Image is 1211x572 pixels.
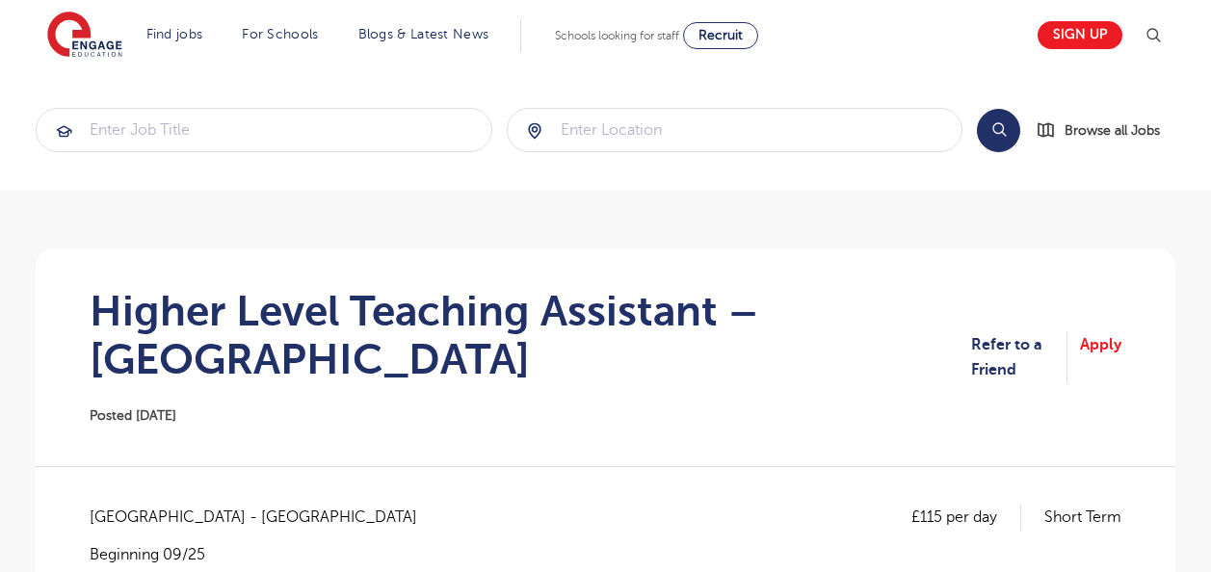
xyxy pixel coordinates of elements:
[90,505,436,530] span: [GEOGRAPHIC_DATA] - [GEOGRAPHIC_DATA]
[242,27,318,41] a: For Schools
[555,29,679,42] span: Schools looking for staff
[37,109,491,151] input: Submit
[36,108,492,152] div: Submit
[1065,119,1160,142] span: Browse all Jobs
[146,27,203,41] a: Find jobs
[1036,119,1175,142] a: Browse all Jobs
[911,505,1021,530] p: £115 per day
[507,108,963,152] div: Submit
[977,109,1020,152] button: Search
[698,28,743,42] span: Recruit
[47,12,122,60] img: Engage Education
[358,27,489,41] a: Blogs & Latest News
[1044,505,1121,530] p: Short Term
[1080,332,1121,383] a: Apply
[90,408,176,423] span: Posted [DATE]
[90,287,971,383] h1: Higher Level Teaching Assistant – [GEOGRAPHIC_DATA]
[971,332,1067,383] a: Refer to a Friend
[90,544,436,565] p: Beginning 09/25
[1038,21,1122,49] a: Sign up
[508,109,962,151] input: Submit
[683,22,758,49] a: Recruit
